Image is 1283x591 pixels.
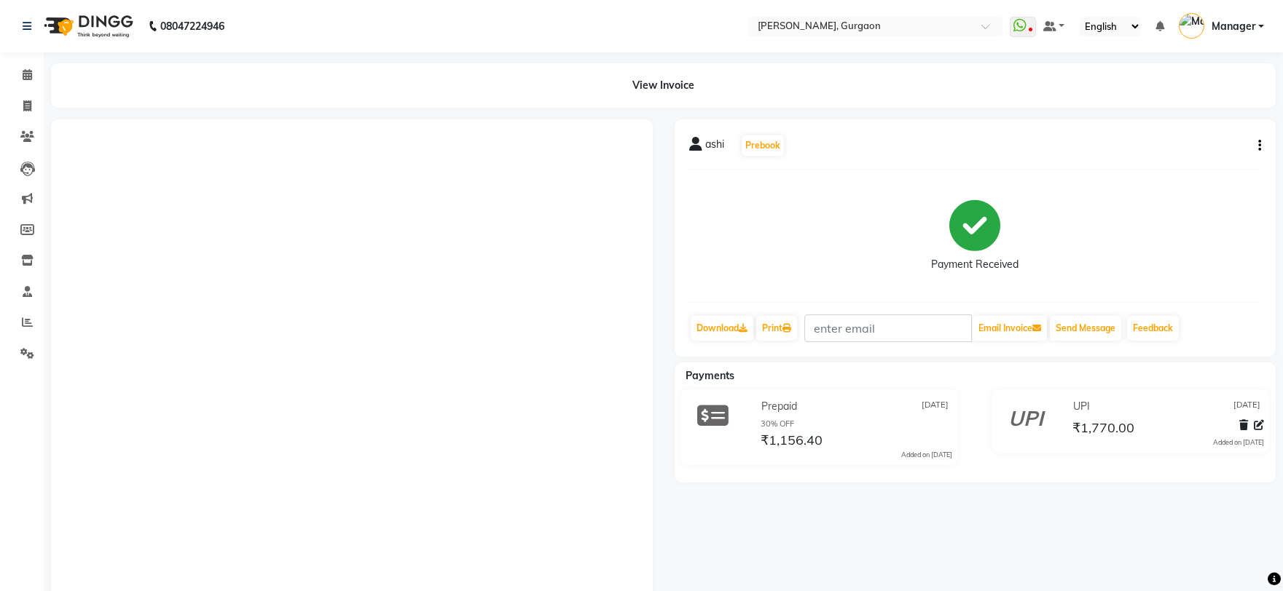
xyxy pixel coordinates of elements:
img: Manager [1179,13,1204,39]
b: 08047224946 [160,6,224,47]
span: Payments [686,369,734,382]
span: Manager [1212,19,1255,34]
div: 30% OFF [761,418,952,430]
div: Added on [DATE] [1213,437,1264,448]
button: Send Message [1050,316,1121,341]
span: UPI [1073,399,1090,414]
span: ₹1,770.00 [1072,419,1134,440]
div: Added on [DATE] [901,450,952,460]
span: [DATE] [922,399,949,414]
span: Prepaid [761,399,797,414]
button: Email Invoice [973,316,1047,341]
div: View Invoice [51,63,1276,108]
a: Feedback [1127,316,1179,341]
a: Print [756,316,797,341]
span: ashi [705,137,724,157]
div: Payment Received [931,257,1019,272]
button: Prebook [742,135,784,156]
img: logo [37,6,137,47]
input: enter email [804,314,972,342]
span: [DATE] [1233,399,1260,414]
span: ₹1,156.40 [761,432,823,452]
a: Download [691,316,753,341]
